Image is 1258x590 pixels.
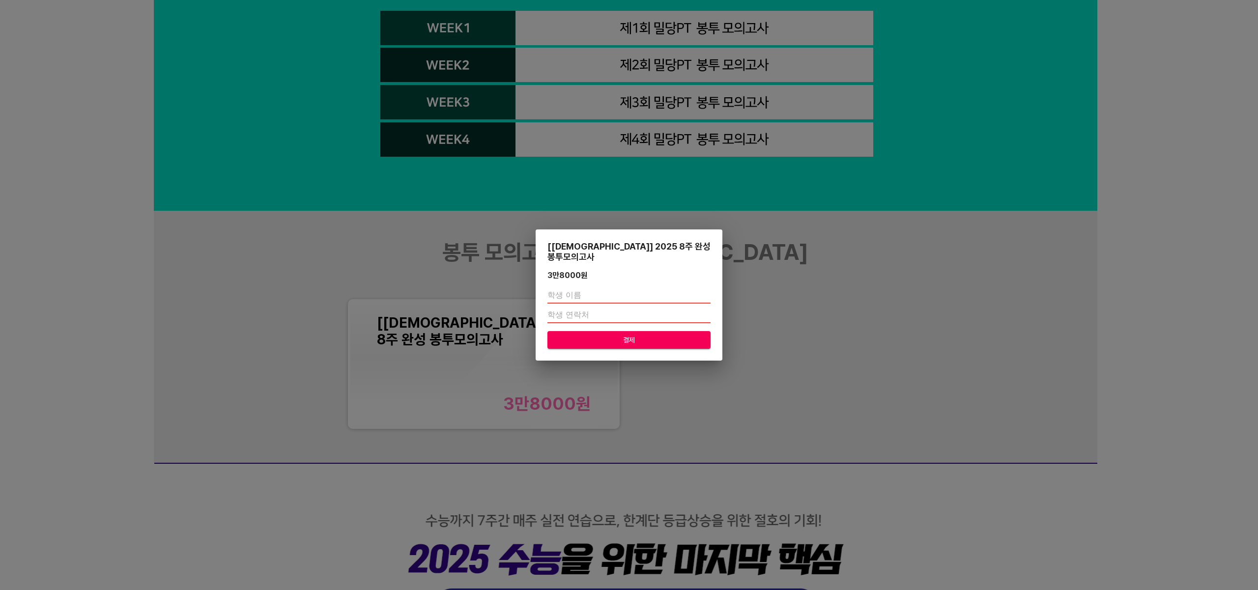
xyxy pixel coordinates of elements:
[547,271,588,280] div: 3만8000 원
[547,308,711,323] input: 학생 연락처
[547,288,711,304] input: 학생 이름
[547,331,711,349] button: 결제
[555,334,703,346] span: 결제
[547,241,711,262] div: [[DEMOGRAPHIC_DATA]] 2025 8주 완성 봉투모의고사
